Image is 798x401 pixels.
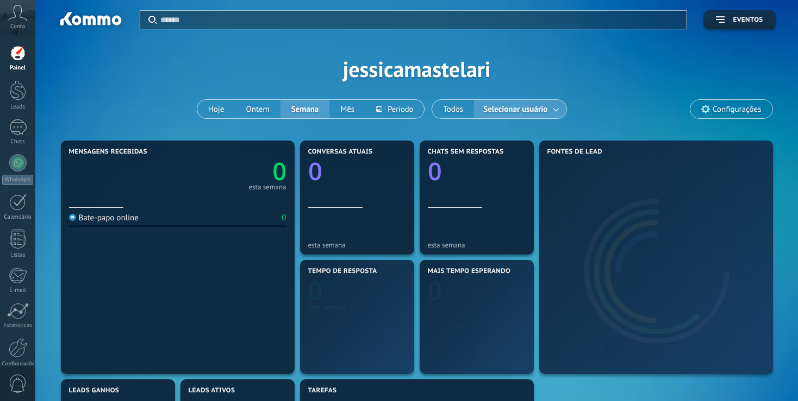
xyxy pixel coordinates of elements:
button: Todos [432,100,474,118]
span: Tarefas [308,387,337,394]
span: Leads ganhos [69,387,120,394]
text: 0 [308,155,322,188]
span: Selecionar usuário [481,102,550,117]
button: Hoje [197,100,235,118]
div: Listas [2,252,34,259]
div: esta semana [248,184,286,190]
button: Mês [329,100,365,118]
text: 0 [428,155,442,188]
span: Conta [10,23,25,30]
a: 0 [178,155,286,188]
text: 0 [272,155,286,188]
span: Mensagens recebidas [69,148,147,156]
div: Leads [2,104,34,111]
div: Painel [2,65,34,72]
div: esta semana [428,241,526,249]
div: Configurações [2,361,34,368]
button: Semana [280,100,330,118]
text: 0 [308,274,322,307]
div: esta semana [308,241,406,249]
div: Bate-papo online [69,213,139,223]
button: Ontem [235,100,280,118]
div: Estatísticas [2,322,34,329]
div: 0 [282,213,286,223]
text: 0 [428,274,442,307]
div: E-mail [2,287,34,294]
span: Configurações [713,105,761,114]
button: Eventos [703,10,775,29]
div: Calendário [2,214,34,221]
img: Bate-papo online [69,214,76,221]
button: Selecionar usuário [474,100,566,118]
span: Fontes de lead [547,148,603,156]
span: Chats sem respostas [428,148,504,156]
span: Mais tempo esperando [428,268,511,275]
div: Chats [2,138,34,145]
div: WhatsApp [2,175,33,185]
span: Leads ativos [189,387,235,394]
div: esta semana [308,303,406,311]
span: Eventos [733,16,763,24]
span: Conversas atuais [308,148,373,156]
span: Tempo de resposta [308,268,377,275]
